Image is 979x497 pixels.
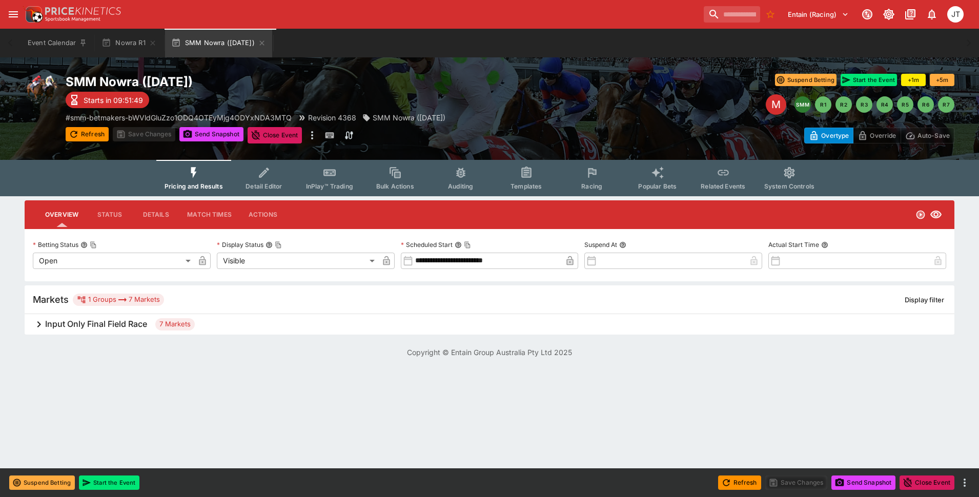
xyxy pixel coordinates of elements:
p: SMM Nowra ([DATE]) [373,112,445,123]
p: Display Status [217,240,263,249]
span: Racing [581,182,602,190]
button: Refresh [718,475,761,490]
h5: Markets [33,294,69,305]
button: Suspend At [619,241,626,248]
button: Toggle light/dark mode [880,5,898,24]
button: Event Calendar [22,29,93,57]
button: Scheduled StartCopy To Clipboard [455,241,462,248]
p: Revision 4368 [308,112,356,123]
button: Overtype [804,128,853,143]
span: Templates [511,182,542,190]
button: Suspend Betting [775,74,837,86]
button: Copy To Clipboard [464,241,471,248]
p: Copy To Clipboard [66,112,292,123]
button: Josh Tanner [944,3,967,26]
button: Nowra R1 [95,29,162,57]
button: No Bookmarks [762,6,779,23]
button: Status [87,202,133,227]
nav: pagination navigation [794,96,954,113]
svg: Open [915,210,926,220]
button: Notifications [923,5,941,24]
p: Overtype [821,130,849,141]
img: PriceKinetics Logo [23,4,43,25]
button: Copy To Clipboard [275,241,282,248]
button: SMM Nowra ([DATE]) [165,29,272,57]
p: Suspend At [584,240,617,249]
button: Match Times [179,202,240,227]
button: Close Event [900,475,954,490]
button: Override [853,128,901,143]
button: Close Event [248,127,302,143]
span: Related Events [701,182,745,190]
button: Select Tenant [782,6,855,23]
p: Betting Status [33,240,78,249]
button: Start the Event [79,475,139,490]
div: Start From [804,128,954,143]
svg: Visible [930,209,942,221]
img: Sportsbook Management [45,17,100,22]
button: Actual Start Time [821,241,828,248]
button: R6 [917,96,934,113]
button: Connected to PK [858,5,876,24]
p: Starts in 09:51:49 [84,95,143,106]
span: Bulk Actions [376,182,414,190]
button: Documentation [901,5,920,24]
span: Pricing and Results [165,182,223,190]
button: R4 [876,96,893,113]
h2: Copy To Clipboard [66,74,510,90]
button: more [958,477,971,489]
div: SMM Nowra (21/09/25) [362,112,445,123]
button: open drawer [4,5,23,24]
img: horse_racing.png [25,74,57,107]
button: SMM [794,96,811,113]
button: Refresh [66,127,109,141]
div: Edit Meeting [766,94,786,115]
button: Betting StatusCopy To Clipboard [80,241,88,248]
button: Display filter [899,292,950,308]
span: InPlay™ Trading [306,182,353,190]
button: +1m [901,74,926,86]
button: Display StatusCopy To Clipboard [266,241,273,248]
button: Copy To Clipboard [90,241,97,248]
button: Actions [240,202,286,227]
div: Event type filters [156,160,823,196]
button: R3 [856,96,872,113]
span: System Controls [764,182,814,190]
p: Auto-Save [917,130,950,141]
button: R7 [938,96,954,113]
button: R2 [835,96,852,113]
button: more [306,127,318,143]
button: Start the Event [841,74,897,86]
span: Detail Editor [246,182,282,190]
button: Overview [37,202,87,227]
button: R1 [815,96,831,113]
div: Josh Tanner [947,6,964,23]
p: Scheduled Start [401,240,453,249]
button: Send Snapshot [831,475,895,490]
div: 1 Groups 7 Markets [77,294,160,306]
img: PriceKinetics [45,7,121,15]
button: Details [133,202,179,227]
span: 7 Markets [155,319,195,329]
button: Send Snapshot [179,127,243,141]
input: search [704,6,760,23]
span: Popular Bets [638,182,677,190]
span: Auditing [448,182,473,190]
button: +5m [930,74,954,86]
h6: Input Only Final Field Race [45,319,147,329]
p: Override [870,130,896,141]
div: Visible [217,253,378,269]
button: Auto-Save [901,128,954,143]
button: Suspend Betting [9,475,75,490]
p: Actual Start Time [768,240,819,249]
button: R5 [897,96,913,113]
div: Open [33,253,194,269]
